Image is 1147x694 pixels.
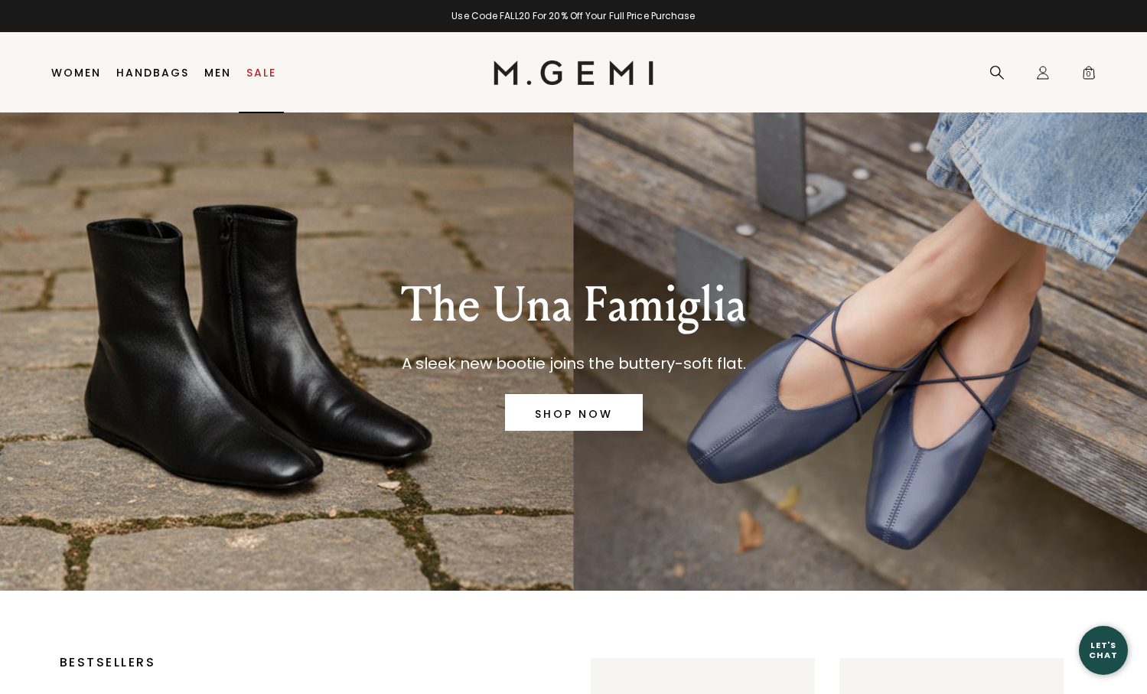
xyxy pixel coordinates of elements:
span: 0 [1081,68,1096,83]
a: Sale [246,67,276,79]
p: A sleek new bootie joins the buttery-soft flat. [401,351,746,376]
div: Let's Chat [1079,640,1128,660]
img: M.Gemi [494,60,653,85]
a: Handbags [116,67,189,79]
a: Women [51,67,101,79]
p: BESTSELLERS [60,658,517,667]
a: SHOP NOW [505,394,643,431]
p: The Una Famiglia [401,278,746,333]
a: Men [204,67,231,79]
